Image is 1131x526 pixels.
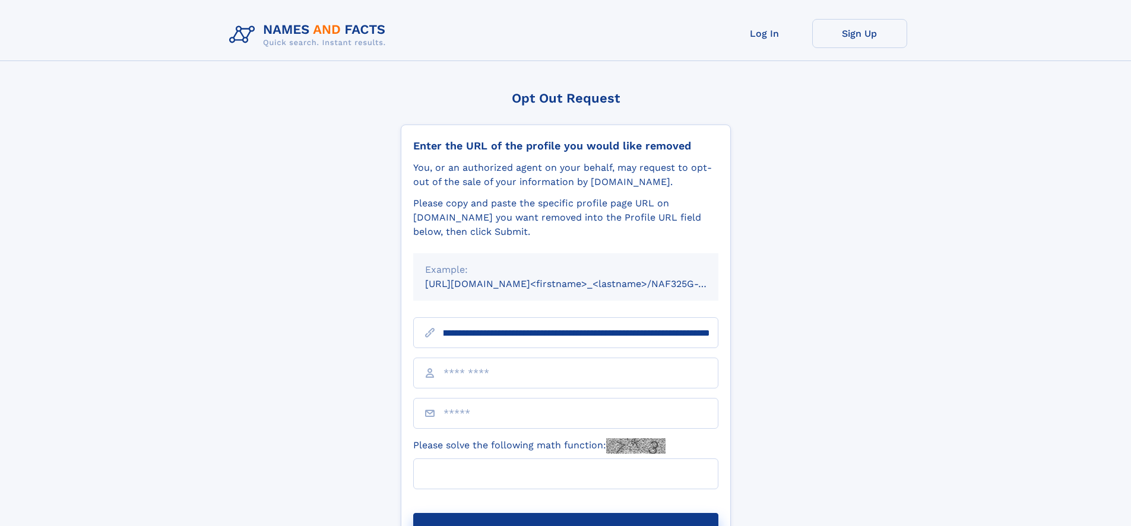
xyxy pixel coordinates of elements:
[413,438,666,454] label: Please solve the following math function:
[717,19,812,48] a: Log In
[425,278,741,289] small: [URL][DOMAIN_NAME]<firstname>_<lastname>/NAF325G-xxxxxxxx
[401,91,731,106] div: Opt Out Request
[413,161,718,189] div: You, or an authorized agent on your behalf, may request to opt-out of the sale of your informatio...
[812,19,907,48] a: Sign Up
[425,263,707,277] div: Example:
[413,139,718,152] div: Enter the URL of the profile you would like removed
[413,196,718,239] div: Please copy and paste the specific profile page URL on [DOMAIN_NAME] you want removed into the Pr...
[224,19,395,51] img: Logo Names and Facts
